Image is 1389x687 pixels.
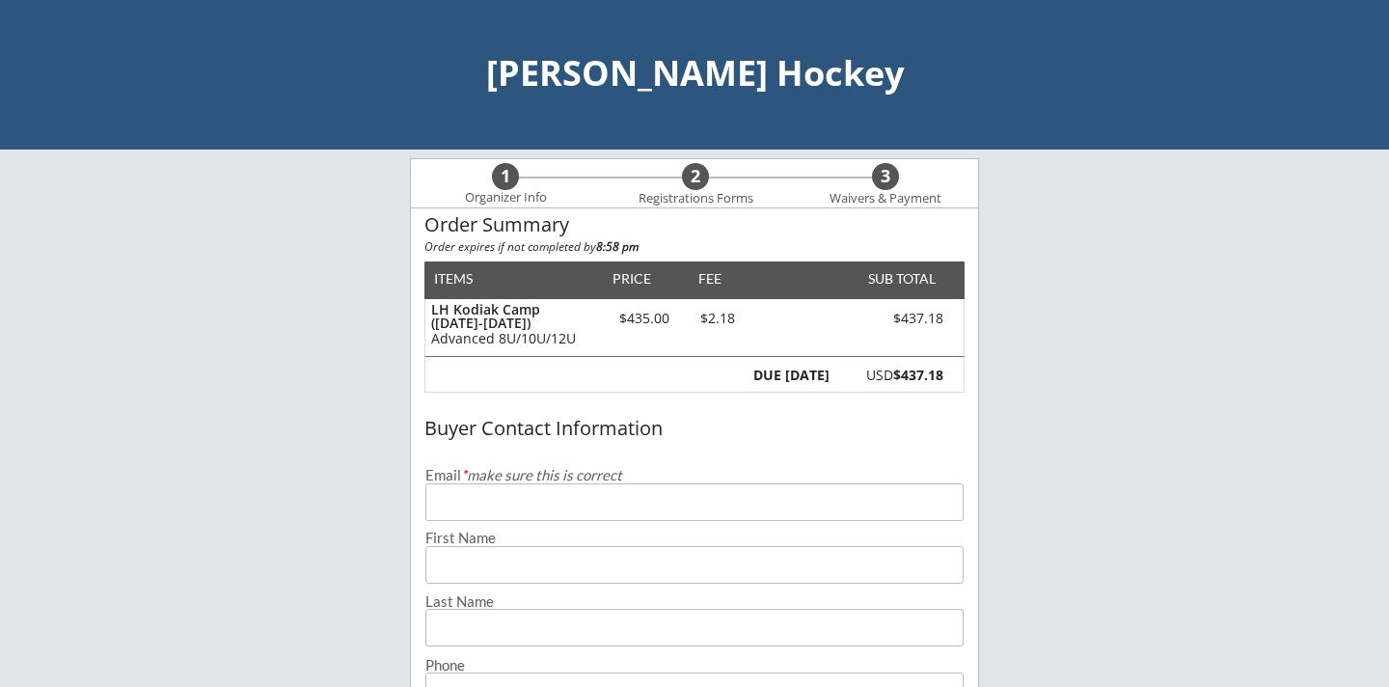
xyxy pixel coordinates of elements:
[840,369,943,382] div: USD
[19,56,1370,91] div: [PERSON_NAME] Hockey
[749,369,830,382] div: DUE [DATE]
[452,190,558,206] div: Organizer Info
[629,191,762,206] div: Registrations Forms
[434,272,503,286] div: ITEMS
[682,166,709,187] div: 2
[685,312,749,325] div: $2.18
[819,191,952,206] div: Waivers & Payment
[431,303,594,330] div: LH Kodiak Camp ([DATE]-[DATE])
[425,658,964,673] div: Phone
[685,272,735,286] div: FEE
[424,418,965,439] div: Buyer Contact Information
[596,238,639,255] strong: 8:58 pm
[425,468,964,482] div: Email
[603,272,660,286] div: PRICE
[424,214,965,235] div: Order Summary
[431,332,594,345] div: Advanced 8U/10U/12U
[461,466,622,483] em: make sure this is correct
[872,166,899,187] div: 3
[603,312,685,325] div: $435.00
[893,366,943,384] strong: $437.18
[492,166,519,187] div: 1
[834,312,943,325] div: $437.18
[424,241,965,253] div: Order expires if not completed by
[425,594,964,609] div: Last Name
[860,272,936,286] div: SUB TOTAL
[425,531,964,545] div: First Name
